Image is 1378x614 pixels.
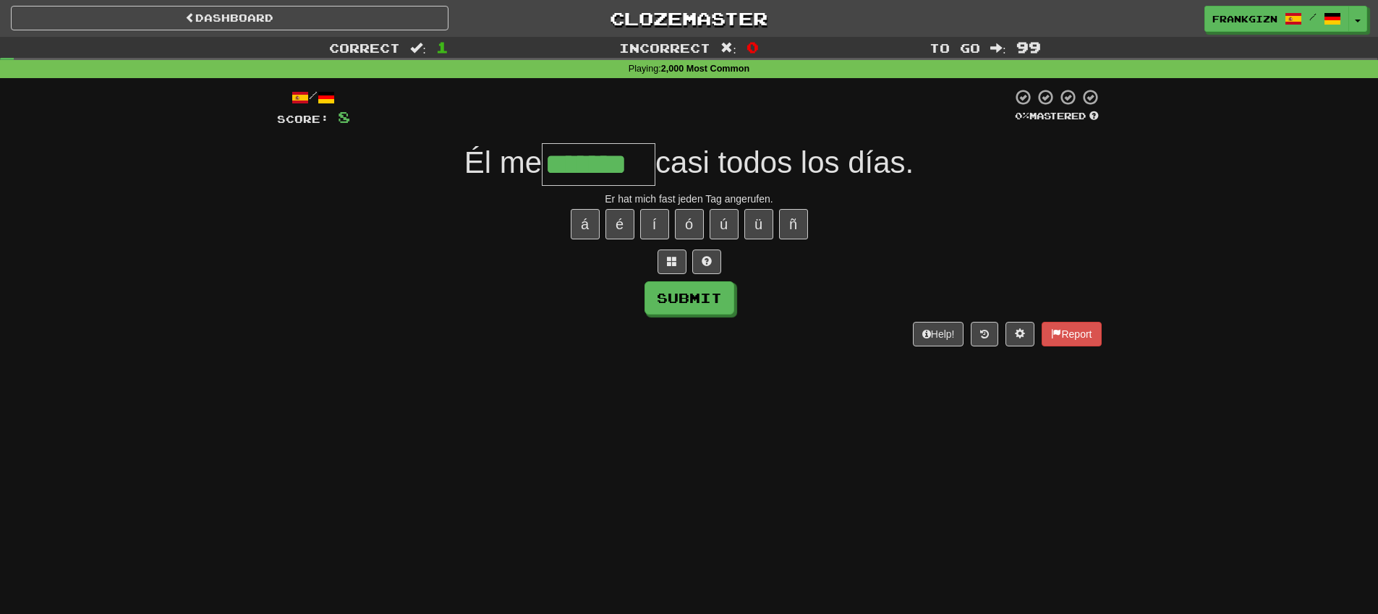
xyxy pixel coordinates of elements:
button: í [640,209,669,239]
a: frankgizn / [1204,6,1349,32]
button: Help! [913,322,964,346]
button: ú [710,209,739,239]
button: Report [1042,322,1101,346]
span: 99 [1016,38,1041,56]
span: 0 [747,38,759,56]
div: Er hat mich fast jeden Tag angerufen. [277,192,1102,206]
button: á [571,209,600,239]
span: To go [930,40,980,55]
button: ó [675,209,704,239]
button: ñ [779,209,808,239]
div: / [277,88,350,106]
button: ü [744,209,773,239]
button: Submit [645,281,734,315]
span: : [410,42,426,54]
span: Él me [464,145,542,179]
span: frankgizn [1212,12,1277,25]
span: Incorrect [619,40,710,55]
span: 8 [338,108,350,126]
span: : [990,42,1006,54]
span: Correct [329,40,400,55]
a: Clozemaster [470,6,908,31]
button: Switch sentence to multiple choice alt+p [658,250,686,274]
span: 0 % [1015,110,1029,121]
button: Single letter hint - you only get 1 per sentence and score half the points! alt+h [692,250,721,274]
span: / [1309,12,1317,22]
span: Score: [277,113,329,125]
span: casi todos los días. [655,145,914,179]
div: Mastered [1012,110,1102,123]
a: Dashboard [11,6,448,30]
button: é [605,209,634,239]
span: : [720,42,736,54]
span: 1 [436,38,448,56]
strong: 2,000 Most Common [661,64,749,74]
button: Round history (alt+y) [971,322,998,346]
